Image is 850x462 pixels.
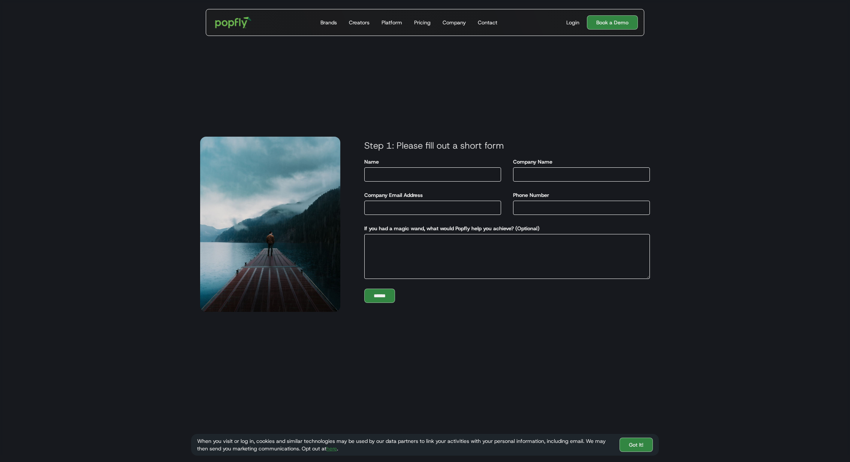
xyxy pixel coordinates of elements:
a: Brands [317,9,340,36]
div: Platform [382,19,402,26]
a: Book a Demo [587,15,638,30]
label: Name [364,158,379,165]
a: Creators [346,9,373,36]
a: Platform [379,9,405,36]
div: Pricing [414,19,431,26]
h3: Step 1: Please fill out a short form [358,140,656,151]
a: Got It! [620,438,653,452]
div: Contact [478,19,497,26]
a: home [210,12,257,33]
label: Company Name [513,158,552,165]
label: Company Email Address [364,191,423,199]
div: Creators [349,19,370,26]
div: Login [566,19,579,26]
label: If you had a magic wand, what would Popfly help you achieve? (Optional) [364,225,539,232]
label: Phone Number [513,191,549,199]
form: Demo Form - Main Conversion [340,140,656,303]
a: here [326,445,337,452]
a: Contact [475,9,500,36]
a: Login [563,19,582,26]
a: Company [440,9,469,36]
a: Pricing [411,9,434,36]
div: When you visit or log in, cookies and similar technologies may be used by our data partners to li... [197,437,614,452]
div: Brands [320,19,337,26]
div: Company [443,19,466,26]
